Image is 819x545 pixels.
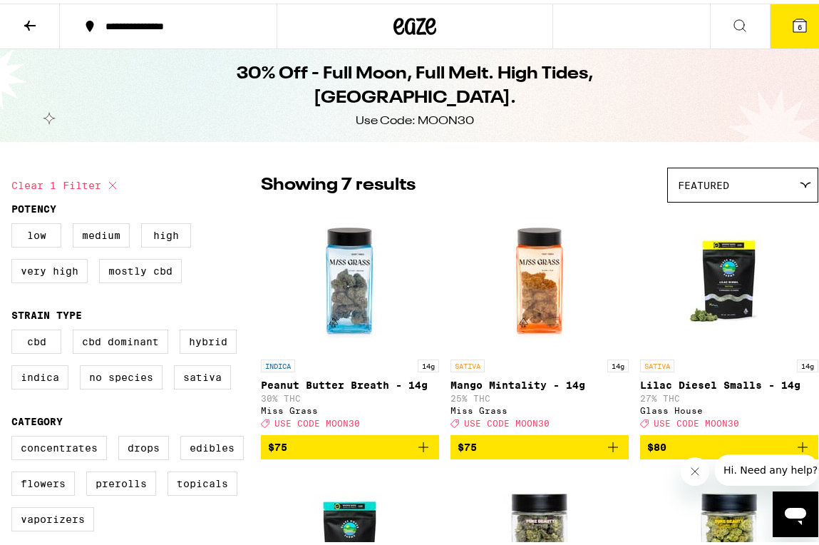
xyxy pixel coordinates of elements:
[418,356,439,369] p: 14g
[11,220,61,244] label: Low
[640,390,818,399] p: 27% THC
[11,412,63,424] legend: Category
[450,402,629,412] div: Miss Grass
[464,415,550,424] span: USE CODE MOON30
[797,356,818,369] p: 14g
[99,255,182,280] label: Mostly CBD
[640,376,818,387] p: Lilac Diesel Smalls - 14g
[356,110,474,126] div: Use Code: MOON30
[11,362,68,386] label: Indica
[654,415,739,424] span: USE CODE MOON30
[174,362,231,386] label: Sativa
[450,390,629,399] p: 25% THC
[80,362,163,386] label: No Species
[640,356,674,369] p: SATIVA
[141,220,191,244] label: High
[11,432,107,457] label: Concentrates
[279,206,421,349] img: Miss Grass - Peanut Butter Breath - 14g
[11,326,61,350] label: CBD
[450,356,485,369] p: SATIVA
[647,438,666,449] span: $80
[118,432,169,457] label: Drops
[640,206,818,432] a: Open page for Lilac Diesel Smalls - 14g from Glass House
[773,488,818,534] iframe: Button to launch messaging window
[640,432,818,456] button: Add to bag
[180,326,237,350] label: Hybrid
[261,356,295,369] p: INDICA
[11,255,88,280] label: Very High
[11,164,121,200] button: Clear 1 filter
[450,432,629,456] button: Add to bag
[155,58,674,107] h1: 30% Off - Full Moon, Full Melt. High Tides, [GEOGRAPHIC_DATA].
[715,451,818,482] iframe: Message from company
[798,19,802,28] span: 6
[450,376,629,387] p: Mango Mintality - 14g
[86,468,156,492] label: Prerolls
[450,206,629,432] a: Open page for Mango Mintality - 14g from Miss Grass
[261,432,439,456] button: Add to bag
[168,468,237,492] label: Topicals
[73,326,168,350] label: CBD Dominant
[681,454,709,482] iframe: Close message
[11,504,94,528] label: Vaporizers
[261,390,439,399] p: 30% THC
[11,200,56,211] legend: Potency
[658,206,800,349] img: Glass House - Lilac Diesel Smalls - 14g
[678,176,729,188] span: Featured
[261,376,439,387] p: Peanut Butter Breath - 14g
[261,170,416,194] p: Showing 7 results
[468,206,611,349] img: Miss Grass - Mango Mintality - 14g
[11,306,82,317] legend: Strain Type
[180,432,244,457] label: Edibles
[73,220,130,244] label: Medium
[261,206,439,432] a: Open page for Peanut Butter Breath - 14g from Miss Grass
[11,468,75,492] label: Flowers
[268,438,287,449] span: $75
[607,356,629,369] p: 14g
[640,402,818,412] div: Glass House
[261,402,439,412] div: Miss Grass
[274,415,360,424] span: USE CODE MOON30
[458,438,477,449] span: $75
